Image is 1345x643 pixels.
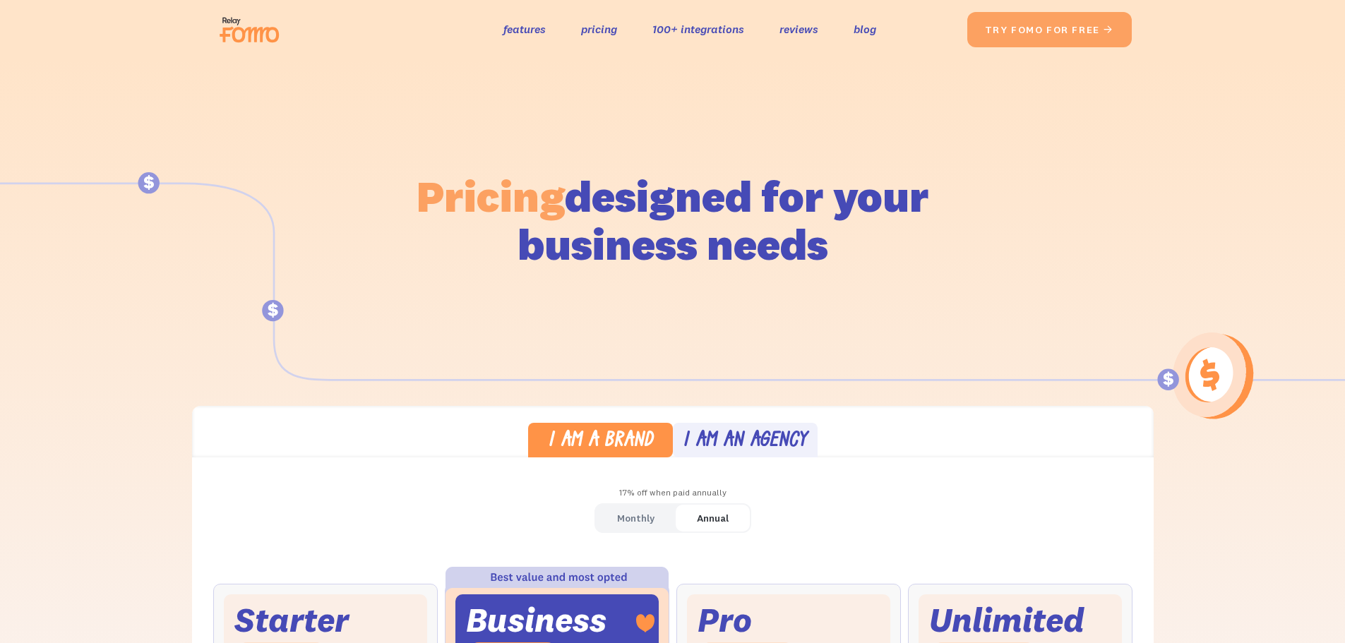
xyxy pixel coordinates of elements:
span:  [1103,23,1114,36]
div: Monthly [617,508,654,529]
h1: designed for your business needs [416,172,930,268]
a: 100+ integrations [652,19,744,40]
a: reviews [779,19,818,40]
div: Annual [697,508,729,529]
div: Unlimited [929,605,1084,635]
div: 17% off when paid annually [192,483,1154,503]
a: features [503,19,546,40]
div: Pro [698,605,752,635]
div: I am a brand [548,431,653,452]
a: pricing [581,19,617,40]
div: I am an agency [683,431,807,452]
span: Pricing [417,169,565,223]
div: Business [466,605,606,635]
a: try fomo for free [967,12,1132,47]
a: blog [854,19,876,40]
div: Starter [234,605,349,635]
